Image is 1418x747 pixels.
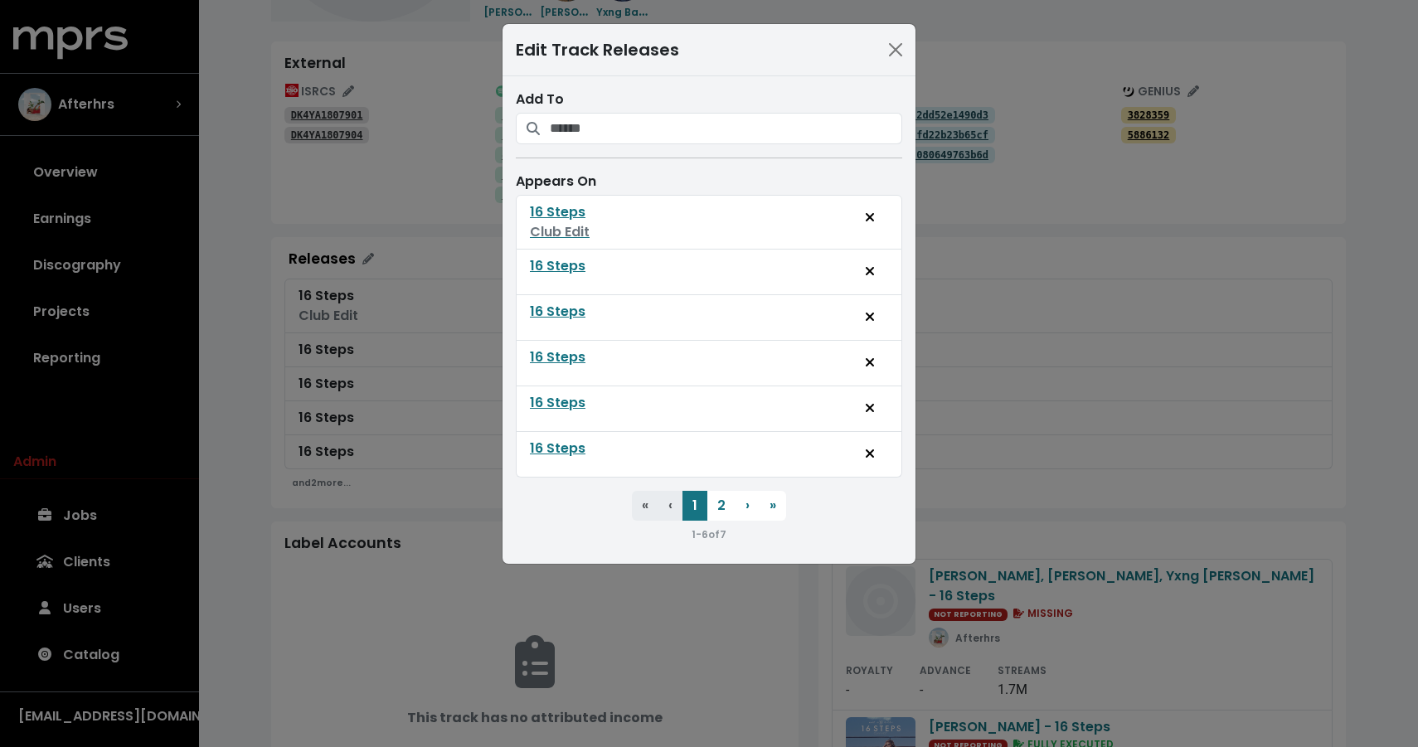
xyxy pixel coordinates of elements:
[516,172,902,192] div: Appears On
[530,222,590,241] span: Club Edit
[692,527,726,541] small: 1 - 6 of 7
[550,113,902,144] input: Search for releases that should be credited on this track
[516,37,679,62] div: Edit Track Releases
[530,439,585,458] a: 16 Steps
[530,256,585,276] a: 16 Steps
[530,202,590,222] div: 16 Steps
[852,347,888,379] button: Unlist track from this release
[745,496,750,515] span: ›
[770,496,776,515] span: »
[682,491,707,521] button: 1
[852,202,888,234] button: Unlist track from this release
[530,393,585,413] a: 16 Steps
[852,439,888,470] button: Unlist track from this release
[707,491,736,521] button: 2
[852,256,888,288] button: Unlist track from this release
[516,90,902,109] div: Add To
[530,202,590,242] a: 16 StepsClub Edit
[852,302,888,333] button: Unlist track from this release
[530,302,585,322] a: 16 Steps
[530,347,585,367] a: 16 Steps
[852,393,888,424] button: Unlist track from this release
[882,36,909,63] button: Close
